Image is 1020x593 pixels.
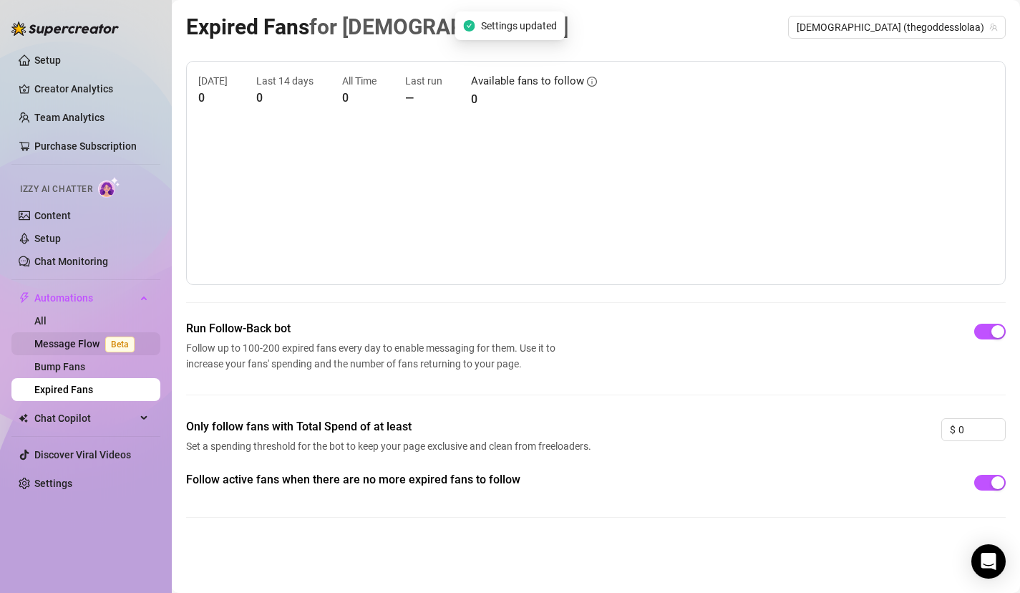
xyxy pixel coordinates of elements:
[98,177,120,198] img: AI Chatter
[34,315,47,327] a: All
[186,10,568,44] article: Expired Fans
[34,286,136,309] span: Automations
[34,233,61,244] a: Setup
[198,73,228,89] article: [DATE]
[256,89,314,107] article: 0
[256,73,314,89] article: Last 14 days
[471,73,584,90] article: Available fans to follow
[342,73,377,89] article: All Time
[34,407,136,430] span: Chat Copilot
[34,140,137,152] a: Purchase Subscription
[34,338,140,349] a: Message FlowBeta
[186,320,561,337] span: Run Follow-Back bot
[958,419,1005,440] input: 0.00
[405,73,442,89] article: Last run
[11,21,119,36] img: logo-BBDzfeDw.svg
[19,292,30,304] span: thunderbolt
[19,413,28,423] img: Chat Copilot
[34,54,61,66] a: Setup
[464,20,475,32] span: check-circle
[34,112,105,123] a: Team Analytics
[34,361,85,372] a: Bump Fans
[34,210,71,221] a: Content
[309,14,568,39] span: for [DEMOGRAPHIC_DATA]
[587,77,597,87] span: info-circle
[481,18,557,34] span: Settings updated
[186,418,596,435] span: Only follow fans with Total Spend of at least
[989,23,998,32] span: team
[186,471,596,488] span: Follow active fans when there are no more expired fans to follow
[105,337,135,352] span: Beta
[971,544,1006,579] div: Open Intercom Messenger
[342,89,377,107] article: 0
[34,449,131,461] a: Discover Viral Videos
[198,89,228,107] article: 0
[797,16,997,38] span: Goddess (thegoddesslolaa)
[34,77,149,100] a: Creator Analytics
[186,340,561,372] span: Follow up to 100-200 expired fans every day to enable messaging for them. Use it to increase your...
[471,90,597,108] article: 0
[405,89,442,107] article: —
[34,384,93,395] a: Expired Fans
[34,478,72,489] a: Settings
[20,183,92,196] span: Izzy AI Chatter
[34,256,108,267] a: Chat Monitoring
[186,438,596,454] span: Set a spending threshold for the bot to keep your page exclusive and clean from freeloaders.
